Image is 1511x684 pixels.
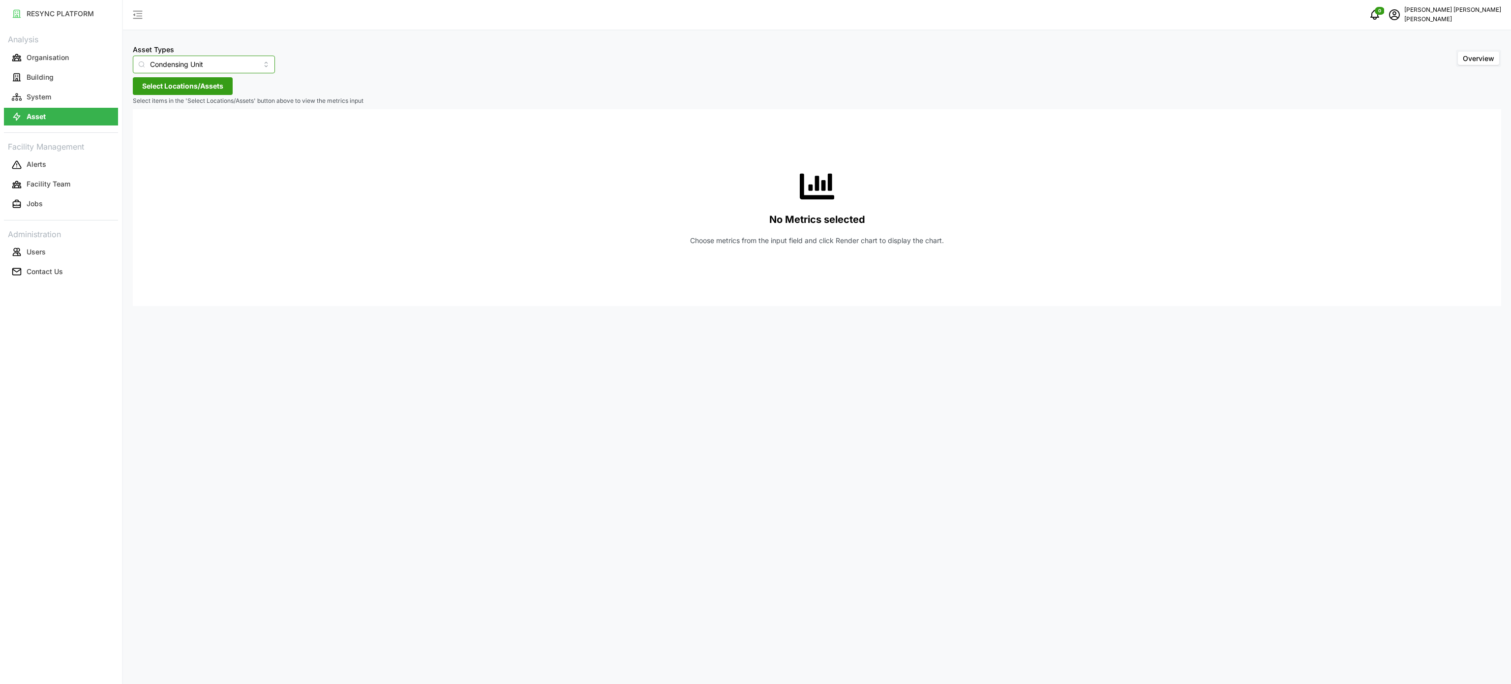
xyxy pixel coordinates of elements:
p: Jobs [27,199,43,209]
p: [PERSON_NAME] [PERSON_NAME] [1404,5,1501,15]
a: Facility Team [4,175,118,194]
p: System [27,92,51,102]
a: RESYNC PLATFORM [4,4,118,24]
p: Choose metrics from the input field and click Render chart to display the chart. [690,236,944,246]
a: Users [4,242,118,262]
p: Building [27,72,54,82]
button: Select Locations/Assets [133,77,233,95]
a: Jobs [4,194,118,214]
span: 0 [1378,7,1381,14]
button: Building [4,68,118,86]
button: Jobs [4,195,118,213]
p: Analysis [4,31,118,46]
p: No Metrics selected [769,212,865,228]
label: Asset Types [133,44,174,55]
p: Select items in the 'Select Locations/Assets' button above to view the metrics input [133,97,1501,105]
p: RESYNC PLATFORM [27,9,94,19]
p: Asset [27,112,46,122]
p: [PERSON_NAME] [1404,15,1501,24]
a: System [4,87,118,107]
p: Alerts [27,159,46,169]
p: Contact Us [27,267,63,277]
a: Organisation [4,48,118,67]
button: Alerts [4,156,118,174]
button: Facility Team [4,176,118,193]
a: Alerts [4,155,118,175]
p: Users [27,247,46,257]
button: Organisation [4,49,118,66]
button: schedule [1385,5,1404,25]
span: Select Locations/Assets [142,78,223,94]
button: RESYNC PLATFORM [4,5,118,23]
p: Organisation [27,53,69,62]
button: notifications [1365,5,1385,25]
a: Contact Us [4,262,118,281]
a: Building [4,67,118,87]
p: Facility Team [27,179,70,189]
p: Facility Management [4,139,118,153]
button: Contact Us [4,263,118,280]
a: Asset [4,107,118,126]
span: Overview [1463,54,1494,62]
p: Administration [4,226,118,241]
button: Asset [4,108,118,125]
button: Users [4,243,118,261]
button: System [4,88,118,106]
